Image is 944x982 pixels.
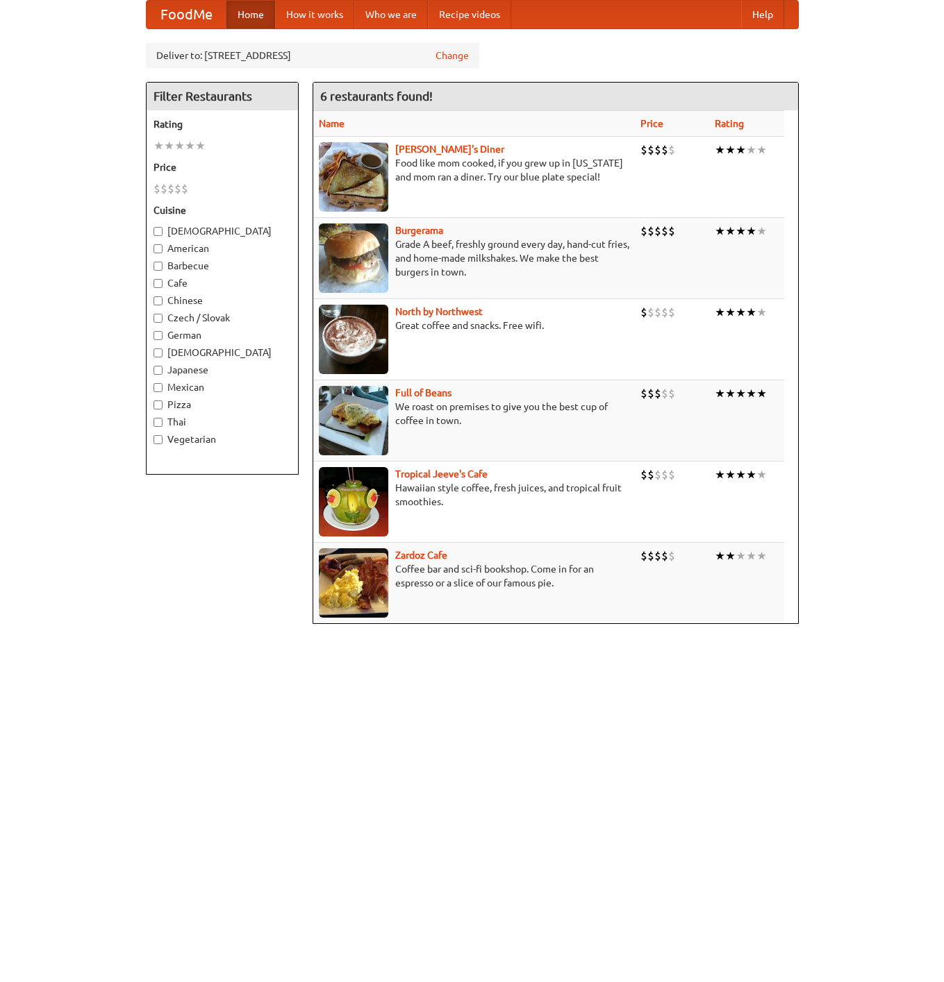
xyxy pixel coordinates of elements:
[736,305,746,320] li: ★
[668,548,675,564] li: $
[668,142,675,158] li: $
[395,387,452,398] a: Full of Beans
[715,548,725,564] li: ★
[354,1,428,28] a: Who we are
[756,386,767,401] li: ★
[164,138,174,153] li: ★
[154,117,291,131] h5: Rating
[167,181,174,196] li: $
[319,156,629,184] p: Food like mom cooked, if you grew up in [US_STATE] and mom ran a diner. Try our blue plate special!
[154,262,163,271] input: Barbecue
[395,550,447,561] b: Zardoz Cafe
[661,548,668,564] li: $
[154,181,160,196] li: $
[319,319,629,332] p: Great coffee and snacks. Free wifi.
[154,328,291,342] label: German
[654,467,661,482] li: $
[746,467,756,482] li: ★
[654,548,661,564] li: $
[661,223,668,239] li: $
[741,1,784,28] a: Help
[428,1,511,28] a: Recipe videos
[746,142,756,158] li: ★
[756,142,767,158] li: ★
[319,467,388,536] img: jeeves.jpg
[154,415,291,429] label: Thai
[319,481,629,509] p: Hawaiian style coffee, fresh juices, and tropical fruit smoothies.
[395,306,483,317] a: North by Northwest
[319,142,388,212] img: sallys.jpg
[715,142,725,158] li: ★
[154,348,163,357] input: [DEMOGRAPHIC_DATA]
[736,223,746,239] li: ★
[715,305,725,320] li: ★
[654,223,661,239] li: $
[154,383,163,392] input: Mexican
[154,276,291,290] label: Cafe
[154,363,291,377] label: Japanese
[756,223,767,239] li: ★
[154,380,291,394] label: Mexican
[715,223,725,239] li: ★
[275,1,354,28] a: How it works
[715,386,725,401] li: ★
[319,548,388,618] img: zardoz.jpg
[640,305,647,320] li: $
[395,468,488,480] a: Tropical Jeeve's Cafe
[154,224,291,238] label: [DEMOGRAPHIC_DATA]
[319,386,388,455] img: beans.jpg
[154,138,164,153] li: ★
[160,181,167,196] li: $
[640,223,647,239] li: $
[736,548,746,564] li: ★
[756,467,767,482] li: ★
[154,314,163,323] input: Czech / Slovak
[736,142,746,158] li: ★
[181,181,188,196] li: $
[154,160,291,174] h5: Price
[654,305,661,320] li: $
[746,223,756,239] li: ★
[154,294,291,307] label: Chinese
[174,138,185,153] li: ★
[154,244,163,253] input: American
[725,386,736,401] li: ★
[147,1,226,28] a: FoodMe
[668,386,675,401] li: $
[195,138,206,153] li: ★
[746,386,756,401] li: ★
[154,227,163,236] input: [DEMOGRAPHIC_DATA]
[319,237,629,279] p: Grade A beef, freshly ground every day, hand-cut fries, and home-made milkshakes. We make the bes...
[647,467,654,482] li: $
[154,400,163,409] input: Pizza
[640,118,663,129] a: Price
[647,223,654,239] li: $
[668,467,675,482] li: $
[319,400,629,427] p: We roast on premises to give you the best cup of coffee in town.
[395,225,443,236] a: Burgerama
[154,311,291,325] label: Czech / Slovak
[154,331,163,340] input: German
[661,386,668,401] li: $
[725,467,736,482] li: ★
[746,305,756,320] li: ★
[320,90,433,103] ng-pluralize: 6 restaurants found!
[640,548,647,564] li: $
[154,346,291,359] label: [DEMOGRAPHIC_DATA]
[725,305,736,320] li: ★
[319,305,388,374] img: north.jpg
[154,432,291,446] label: Vegetarian
[725,223,736,239] li: ★
[154,259,291,273] label: Barbecue
[395,144,504,155] a: [PERSON_NAME]'s Diner
[725,548,736,564] li: ★
[736,467,746,482] li: ★
[154,398,291,412] label: Pizza
[436,49,469,62] a: Change
[154,296,163,305] input: Chinese
[319,223,388,293] img: burgerama.jpg
[154,435,163,444] input: Vegetarian
[756,548,767,564] li: ★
